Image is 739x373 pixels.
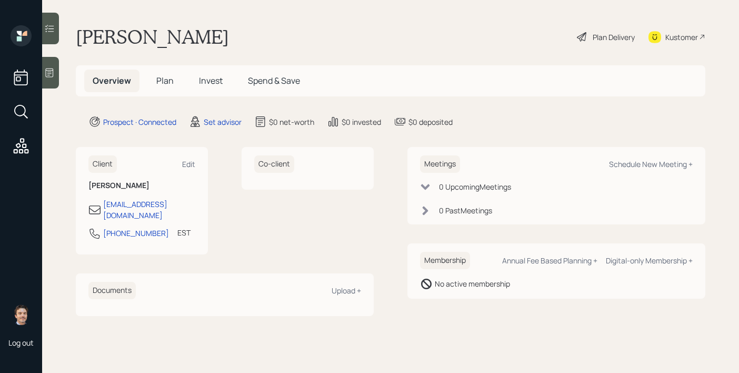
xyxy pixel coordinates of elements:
span: Overview [93,75,131,86]
div: Upload + [332,286,361,296]
div: Schedule New Meeting + [609,159,693,169]
h6: Membership [420,252,470,269]
img: robby-grisanti-headshot.png [11,304,32,325]
div: [PHONE_NUMBER] [103,228,169,239]
div: Prospect · Connected [103,116,176,127]
div: Set advisor [204,116,242,127]
span: Spend & Save [248,75,300,86]
div: $0 invested [342,116,381,127]
div: Plan Delivery [593,32,635,43]
div: 0 Upcoming Meeting s [439,181,511,192]
div: $0 net-worth [269,116,314,127]
div: EST [177,227,191,238]
div: [EMAIL_ADDRESS][DOMAIN_NAME] [103,199,195,221]
span: Plan [156,75,174,86]
div: Kustomer [665,32,698,43]
h6: Co-client [254,155,294,173]
div: 0 Past Meeting s [439,205,492,216]
span: Invest [199,75,223,86]
div: Annual Fee Based Planning + [502,256,597,266]
h1: [PERSON_NAME] [76,25,229,48]
h6: Meetings [420,155,460,173]
h6: Client [88,155,117,173]
div: No active membership [435,278,510,289]
h6: Documents [88,282,136,299]
div: Digital-only Membership + [606,256,693,266]
h6: [PERSON_NAME] [88,181,195,190]
div: Edit [182,159,195,169]
div: $0 deposited [408,116,453,127]
div: Log out [8,338,34,348]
